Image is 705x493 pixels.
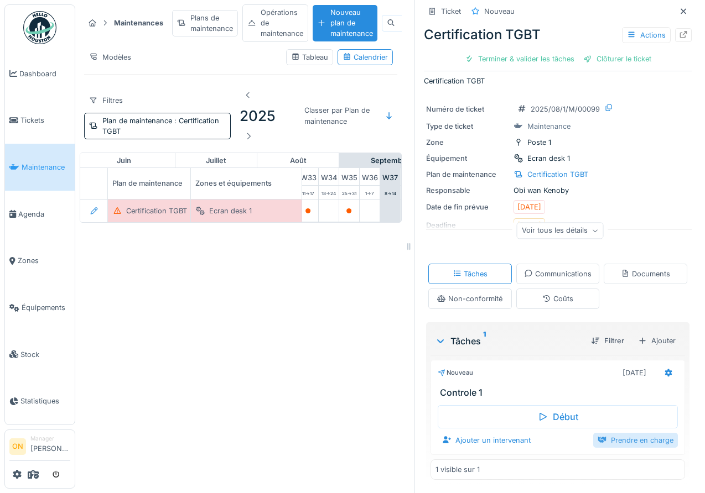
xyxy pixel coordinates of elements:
[426,104,509,114] div: Numéro de ticket
[621,269,670,279] div: Documents
[73,153,175,167] div: juin
[339,186,359,199] div: 25 -> 31
[110,18,168,28] strong: Maintenances
[5,144,75,191] a: Maintenance
[531,104,600,114] div: 2025/08/1/M/00099
[5,50,75,97] a: Dashboard
[339,168,359,185] div: W 35
[426,153,509,164] div: Équipement
[313,5,377,41] div: Nouveau plan de maintenance
[436,464,480,475] div: 1 visible sur 1
[102,116,226,137] div: Plan de maintenance
[5,284,75,331] a: Équipements
[424,76,692,86] p: Certification TGBT
[30,434,70,458] li: [PERSON_NAME]
[426,185,690,196] div: Obi wan Kenoby
[343,52,388,62] div: Calendrier
[527,153,570,164] div: Ecran desk 1
[9,434,70,461] a: ON Manager[PERSON_NAME]
[438,368,473,377] div: Nouveau
[542,293,573,304] div: Coûts
[435,334,582,348] div: Tâches
[360,168,380,185] div: W 36
[175,153,257,167] div: juillet
[257,153,339,167] div: août
[623,368,646,378] div: [DATE]
[579,51,656,66] div: Clôturer le ticket
[5,238,75,285] a: Zones
[30,434,70,443] div: Manager
[401,186,421,199] div: 15 -> 21
[633,333,681,349] div: Ajouter
[437,293,502,304] div: Non-conformité
[209,206,252,216] div: Ecran desk 1
[291,52,328,62] div: Tableau
[426,137,509,148] div: Zone
[242,4,308,42] div: Opérations de maintenance
[380,186,400,199] div: 8 -> 14
[240,107,276,124] h3: 2025
[298,168,318,185] div: W 33
[20,396,70,406] span: Statistiques
[426,185,509,196] div: Responsable
[527,121,571,132] div: Maintenance
[380,168,400,185] div: W 37
[524,269,592,279] div: Communications
[18,255,70,266] span: Zones
[438,433,535,448] div: Ajouter un intervenant
[5,331,75,378] a: Stock
[22,162,70,172] span: Maintenance
[298,186,318,199] div: 11 -> 17
[593,433,678,448] div: Prendre en charge
[126,206,187,216] div: Certification TGBT
[108,168,219,199] div: Plan de maintenance
[426,121,509,132] div: Type de ticket
[22,302,70,313] span: Équipements
[527,137,551,148] div: Poste 1
[460,51,579,66] div: Terminer & valider les tâches
[517,202,541,212] div: [DATE]
[191,168,302,199] div: Zones et équipements
[172,10,238,36] div: Plans de maintenance
[19,69,70,79] span: Dashboard
[20,115,70,125] span: Tickets
[441,6,461,17] div: Ticket
[319,186,339,199] div: 18 -> 24
[84,49,136,65] div: Modèles
[9,438,26,455] li: ON
[299,102,379,129] div: Classer par Plan de maintenance
[426,169,509,180] div: Plan de maintenance
[453,269,488,279] div: Tâches
[319,168,339,185] div: W 34
[484,6,515,17] div: Nouveau
[426,202,509,212] div: Date de fin prévue
[84,92,128,108] div: Filtres
[5,378,75,425] a: Statistiques
[622,27,671,43] div: Actions
[587,333,629,348] div: Filtrer
[339,153,441,167] div: septembre
[527,169,588,180] div: Certification TGBT
[360,186,380,199] div: 1 -> 7
[401,168,421,185] div: W 38
[18,209,70,219] span: Agenda
[440,387,680,398] h3: Controle 1
[438,405,678,428] div: Début
[23,11,56,44] img: Badge_color-CXgf-gQk.svg
[517,223,604,239] div: Voir tous les détails
[20,349,70,360] span: Stock
[5,97,75,144] a: Tickets
[483,334,486,348] sup: 1
[424,25,692,45] div: Certification TGBT
[5,191,75,238] a: Agenda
